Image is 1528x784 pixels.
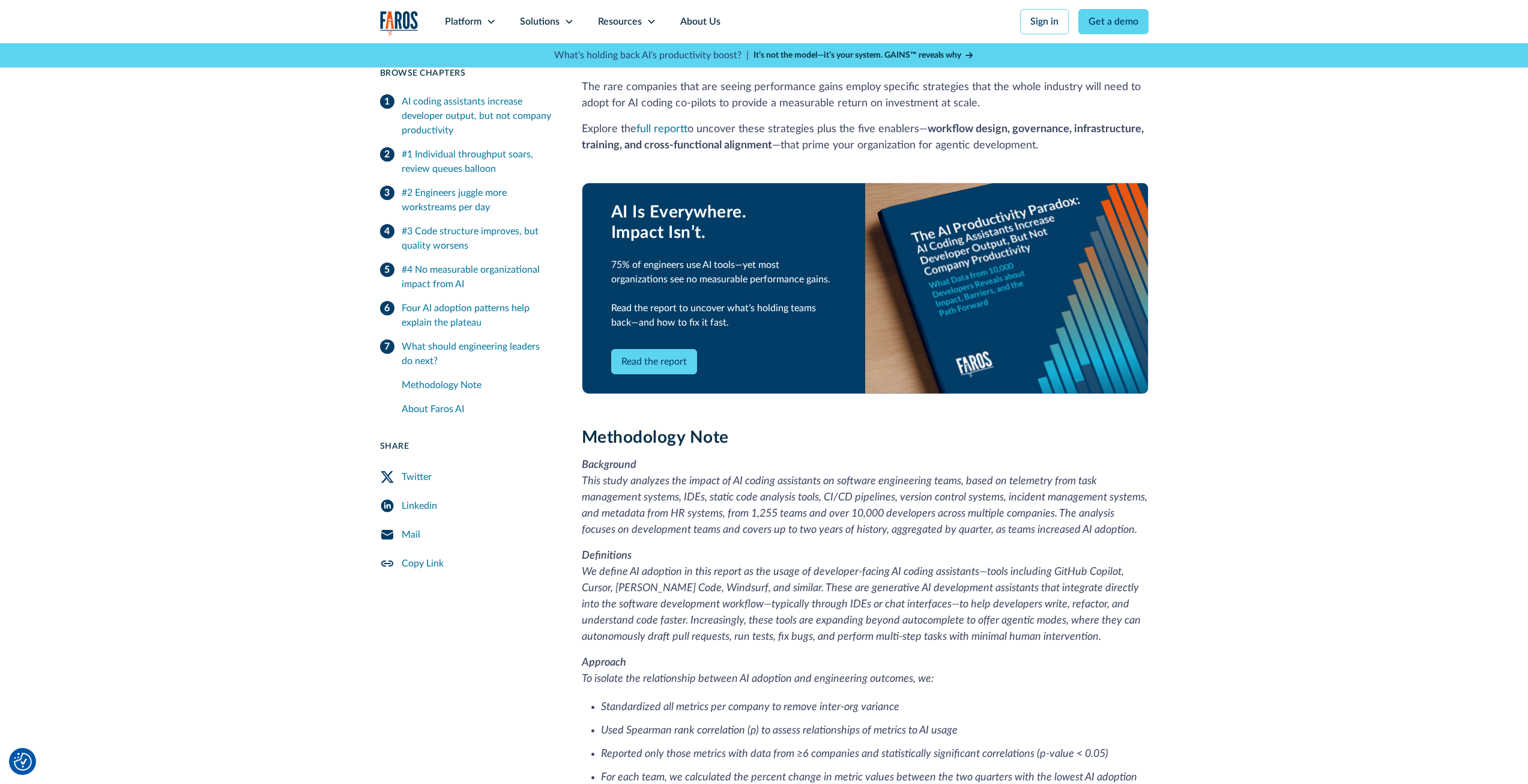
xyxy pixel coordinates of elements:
[380,258,553,296] a: #4 No measurable organizational impact from AI
[582,428,1149,448] h3: Methodology Note
[402,94,553,138] div: AI coding assistants increase developer output, but not company productivity
[402,301,553,330] div: Four AI adoption patterns help explain the plateau
[582,79,1149,112] p: The rare companies that are seeing performance gains employ specific strategies that the whole in...
[582,460,636,470] em: Background
[402,402,553,416] div: About Faros AI
[402,224,553,253] div: #3 Code structure improves, but quality worsens
[380,296,553,335] a: Four AI adoption patterns help explain the plateau
[554,48,749,62] p: What's holding back AI's productivity boost? |
[753,49,974,62] a: It’s not the model—it’s your system. GAINS™ reveals why
[380,90,553,142] a: AI coding assistants increase developer output, but not company productivity
[601,725,958,736] em: Used Spearman rank correlation (ρ) to assess relationships of metrics to AI usage
[380,520,553,549] a: Mail Share
[582,550,632,561] em: Definitions
[1078,9,1149,34] a: Get a demo
[601,749,1108,759] em: Reported only those metrics with data from ≥6 companies and statistically significant correlation...
[380,11,418,35] a: home
[598,14,642,29] div: Resources
[402,470,432,484] div: Twitter
[611,202,836,243] div: AI Is Everywhere. Impact Isn’t.
[402,263,553,291] div: #4 No measurable organizational impact from AI
[611,258,836,330] div: 75% of engineers use AI tools—yet most organizations see no measurable performance gains. Read th...
[753,51,961,59] strong: It’s not the model—it’s your system. GAINS™ reveals why
[402,556,444,571] div: Copy Link
[380,67,553,80] div: Browse Chapters
[380,335,553,373] a: What should engineering leaders do next?
[14,753,32,771] img: Revisit consent button
[380,181,553,219] a: #2 Engineers juggle more workstreams per day
[402,397,553,421] a: About Faros AI
[380,219,553,258] a: #3 Code structure improves, but quality worsens
[380,549,553,578] a: Copy Link
[402,339,553,368] div: What should engineering leaders do next?
[582,121,1149,154] p: Explore the to uncover these strategies plus the five enablers— —that prime your organization for...
[402,186,553,214] div: #2 Engineers juggle more workstreams per day
[402,147,553,176] div: #1 Individual throughput soars, review queues balloon
[601,702,899,713] em: Standardized all metrics per company to remove inter-org variance
[445,14,482,29] div: Platform
[582,567,1141,642] em: We define AI adoption in this report as the usage of developer-facing AI coding assistants—tools ...
[380,142,553,181] a: #1 Individual throughput soars, review queues balloon
[1020,9,1069,34] a: Sign in
[611,349,697,374] a: Read the report
[636,124,687,135] a: full report
[582,476,1147,535] em: This study analyzes the impact of AI coding assistants on software engineering teams, based on te...
[380,463,553,491] a: Twitter Share
[520,14,560,29] div: Solutions
[402,378,553,392] div: Methodology Note
[402,499,437,513] div: Linkedin
[380,11,418,35] img: Logo of the analytics and reporting company Faros.
[582,673,934,684] em: To isolate the relationship between AI adoption and engineering outcomes, we:
[402,373,553,397] a: Methodology Note
[402,527,420,542] div: Mail
[582,657,626,668] em: Approach
[380,440,553,453] div: Share
[380,491,553,520] a: LinkedIn Share
[14,753,32,771] button: Cookie Settings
